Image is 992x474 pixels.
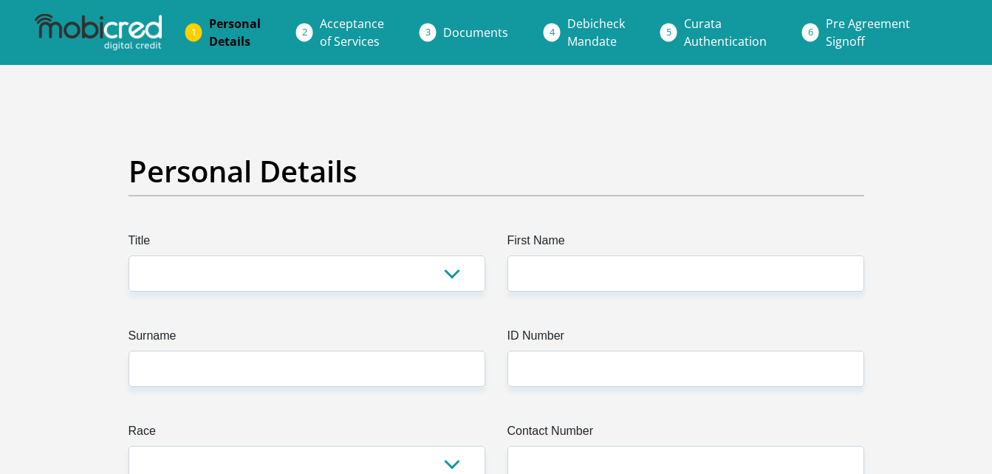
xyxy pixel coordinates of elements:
input: First Name [507,255,864,292]
a: PersonalDetails [197,9,273,56]
label: Contact Number [507,422,864,446]
h2: Personal Details [129,154,864,189]
label: Surname [129,327,485,351]
span: Documents [443,24,508,41]
span: Curata Authentication [684,16,767,49]
a: DebicheckMandate [555,9,637,56]
a: Documents [431,18,520,47]
span: Acceptance of Services [320,16,384,49]
label: Race [129,422,485,446]
a: CurataAuthentication [672,9,779,56]
span: Personal Details [209,16,261,49]
a: Acceptanceof Services [308,9,396,56]
input: Surname [129,351,485,387]
a: Pre AgreementSignoff [814,9,922,56]
label: ID Number [507,327,864,351]
span: Pre Agreement Signoff [826,16,910,49]
label: First Name [507,232,864,255]
label: Title [129,232,485,255]
input: ID Number [507,351,864,387]
span: Debicheck Mandate [567,16,625,49]
img: mobicred logo [35,14,162,51]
